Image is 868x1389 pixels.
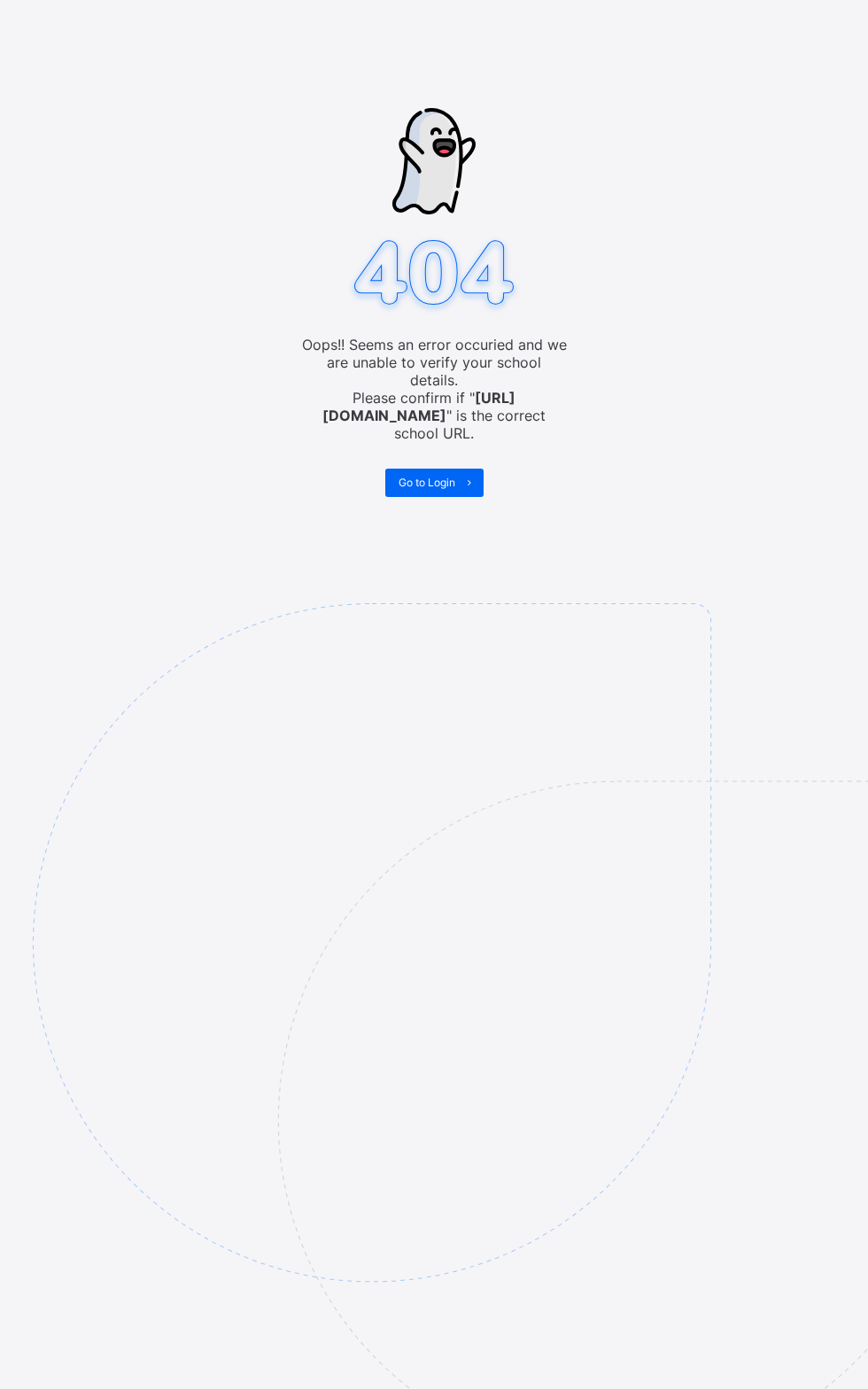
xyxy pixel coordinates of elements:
img: ghost-strokes.05e252ede52c2f8dbc99f45d5e1f5e9f.svg [392,108,476,214]
span: Go to Login [399,476,455,489]
b: [URL][DOMAIN_NAME] [322,389,515,424]
span: Oops!! Seems an error occuried and we are unable to verify your school details. [301,336,567,389]
span: Please confirm if " " is the correct school URL. [301,389,567,442]
img: 404.8bbb34c871c4712298a25e20c4dc75c7.svg [346,235,522,315]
